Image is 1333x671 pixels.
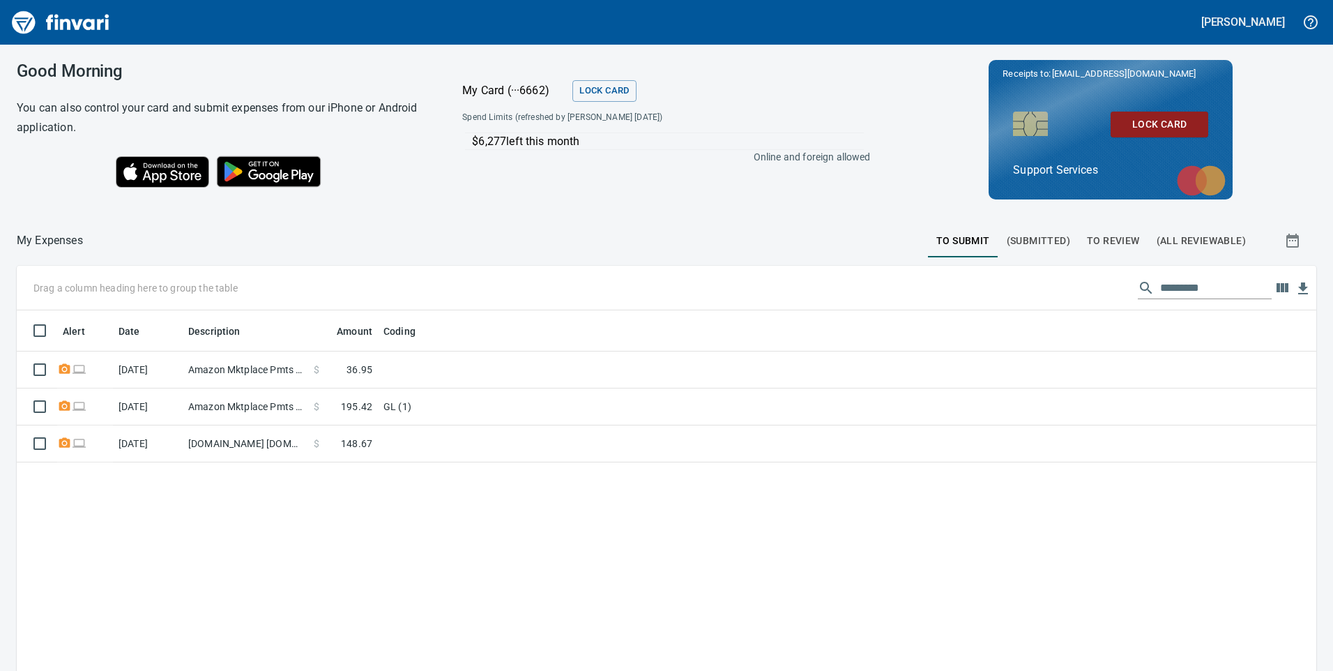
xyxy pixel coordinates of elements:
[319,323,372,340] span: Amount
[8,6,113,39] img: Finvari
[1051,67,1197,80] span: [EMAIL_ADDRESS][DOMAIN_NAME]
[1013,162,1208,179] p: Support Services
[113,425,183,462] td: [DATE]
[57,439,72,448] span: Receipt Required
[17,98,427,137] h6: You can also control your card and submit expenses from our iPhone or Android application.
[183,352,308,389] td: Amazon Mktplace Pmts [DOMAIN_NAME][URL] WA
[17,232,83,249] p: My Expenses
[1201,15,1285,29] h5: [PERSON_NAME]
[209,149,329,195] img: Get it on Google Play
[183,389,308,425] td: Amazon Mktplace Pmts [DOMAIN_NAME][URL] WA
[337,323,372,340] span: Amount
[1111,112,1208,137] button: Lock Card
[346,363,372,377] span: 36.95
[472,133,863,150] p: $6,277 left this month
[579,83,629,99] span: Lock Card
[1198,11,1288,33] button: [PERSON_NAME]
[314,363,319,377] span: $
[462,82,567,99] p: My Card (···6662)
[1157,232,1246,250] span: (All Reviewable)
[57,402,72,411] span: Receipt Required
[119,323,140,340] span: Date
[1087,232,1140,250] span: To Review
[341,400,372,414] span: 195.42
[116,156,209,188] img: Download on the App Store
[63,323,85,340] span: Alert
[341,437,372,451] span: 148.67
[63,323,103,340] span: Alert
[451,150,870,164] p: Online and foreign allowed
[72,365,86,374] span: Online transaction
[1293,278,1313,299] button: Download Table
[314,400,319,414] span: $
[119,323,158,340] span: Date
[1003,67,1219,81] p: Receipts to:
[17,61,427,81] h3: Good Morning
[936,232,990,250] span: To Submit
[17,232,83,249] nav: breadcrumb
[188,323,259,340] span: Description
[188,323,241,340] span: Description
[183,425,308,462] td: [DOMAIN_NAME] [DOMAIN_NAME][URL] WA
[462,111,765,125] span: Spend Limits (refreshed by [PERSON_NAME] [DATE])
[1170,158,1233,203] img: mastercard.svg
[383,323,416,340] span: Coding
[72,439,86,448] span: Online transaction
[383,323,434,340] span: Coding
[572,80,636,102] button: Lock Card
[1122,116,1197,133] span: Lock Card
[72,402,86,411] span: Online transaction
[57,365,72,374] span: Receipt Required
[113,352,183,389] td: [DATE]
[314,437,319,451] span: $
[113,389,183,425] td: [DATE]
[378,389,726,425] td: GL (1)
[1272,224,1316,257] button: Show transactions within a particular date range
[1272,278,1293,299] button: Choose columns to display
[1007,232,1070,250] span: (Submitted)
[33,281,238,295] p: Drag a column heading here to group the table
